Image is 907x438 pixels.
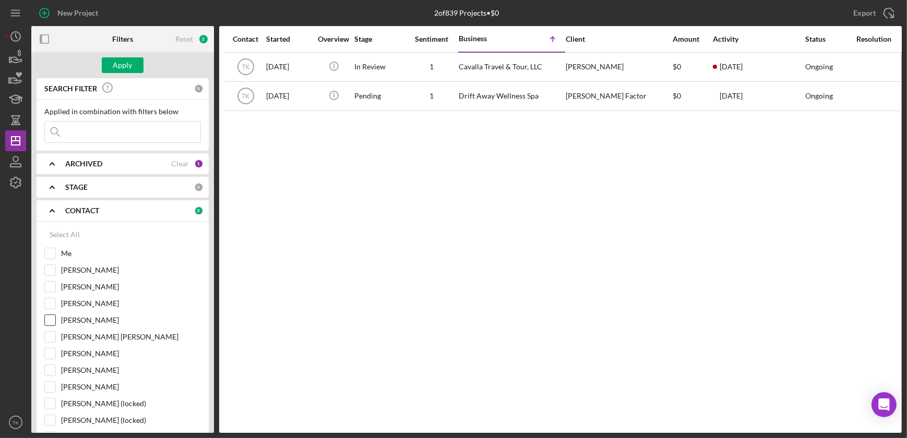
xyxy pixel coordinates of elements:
[314,35,353,43] div: Overview
[194,182,204,192] div: 0
[61,298,201,309] label: [PERSON_NAME]
[61,415,201,425] label: [PERSON_NAME] (locked)
[354,82,404,110] div: Pending
[61,382,201,392] label: [PERSON_NAME]
[194,159,204,168] div: 1
[673,53,712,81] div: $0
[805,92,833,100] div: Ongoing
[226,35,265,43] div: Contact
[5,412,26,433] button: TK
[459,82,563,110] div: Drift Away Wellness Spa
[459,34,511,43] div: Business
[61,365,201,375] label: [PERSON_NAME]
[61,248,201,259] label: Me
[194,84,204,93] div: 0
[459,53,563,81] div: Cavalla Travel & Tour, LLC
[805,35,855,43] div: Status
[405,63,458,71] div: 1
[805,63,833,71] div: Ongoing
[673,35,712,43] div: Amount
[31,3,109,23] button: New Project
[266,35,313,43] div: Started
[266,53,313,81] div: [DATE]
[102,57,144,73] button: Apply
[354,35,404,43] div: Stage
[61,332,201,342] label: [PERSON_NAME] [PERSON_NAME]
[44,84,97,93] b: SEARCH FILTER
[673,82,712,110] div: $0
[405,35,458,43] div: Sentiment
[566,53,670,81] div: [PERSON_NAME]
[112,35,133,43] b: Filters
[405,92,458,100] div: 1
[50,224,80,245] div: Select All
[61,282,201,292] label: [PERSON_NAME]
[242,93,249,100] text: TK
[843,3,902,23] button: Export
[61,348,201,359] label: [PERSON_NAME]
[872,392,897,417] div: Open Intercom Messenger
[856,35,906,43] div: Resolution
[61,315,201,325] label: [PERSON_NAME]
[713,35,804,43] div: Activity
[113,57,133,73] div: Apply
[566,35,670,43] div: Client
[175,35,193,43] div: Reset
[13,420,19,425] text: TK
[57,3,98,23] div: New Project
[194,206,204,215] div: 0
[61,398,201,409] label: [PERSON_NAME] (locked)
[65,206,99,215] b: CONTACT
[434,9,499,17] div: 2 of 839 Projects • $0
[65,183,88,191] b: STAGE
[266,82,313,110] div: [DATE]
[354,53,404,81] div: In Review
[720,92,743,100] time: 2025-06-11 14:25
[853,3,876,23] div: Export
[720,63,743,71] time: 2025-06-06 23:00
[44,107,201,116] div: Applied in combination with filters below
[242,64,249,71] text: TK
[566,82,670,110] div: [PERSON_NAME] Factor
[171,160,189,168] div: Clear
[65,160,102,168] b: ARCHIVED
[61,265,201,275] label: [PERSON_NAME]
[198,34,209,44] div: 2
[44,224,85,245] button: Select All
